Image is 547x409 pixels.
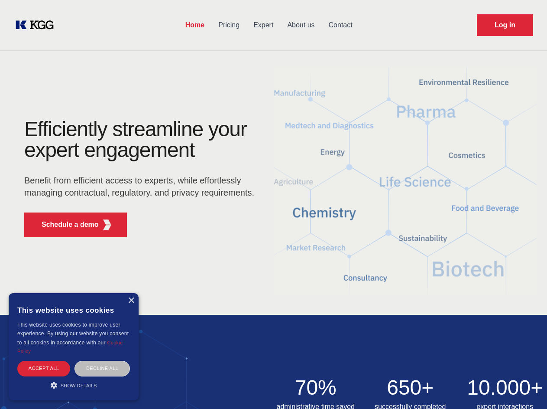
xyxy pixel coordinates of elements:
p: Schedule a demo [42,219,99,230]
h2: 70% [274,377,358,398]
button: Schedule a demoKGG Fifth Element RED [24,213,127,237]
a: Expert [246,14,280,36]
img: KGG Fifth Element RED [102,219,113,230]
div: Close [128,298,134,304]
a: Contact [322,14,359,36]
span: Show details [61,383,97,388]
a: Pricing [211,14,246,36]
div: Show details [17,381,130,389]
span: This website uses cookies to improve user experience. By using our website you consent to all coo... [17,322,129,346]
a: About us [280,14,321,36]
h2: 650+ [368,377,453,398]
a: Home [178,14,211,36]
p: Benefit from efficient access to experts, while effortlessly managing contractual, regulatory, an... [24,174,260,199]
div: Decline all [74,361,130,376]
h1: Efficiently streamline your expert engagement [24,119,260,160]
a: Cookie Policy [17,340,123,354]
a: KOL Knowledge Platform: Talk to Key External Experts (KEE) [14,18,61,32]
div: This website uses cookies [17,300,130,321]
a: Request Demo [477,14,533,36]
img: KGG Fifth Element RED [274,56,537,306]
div: Accept all [17,361,70,376]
